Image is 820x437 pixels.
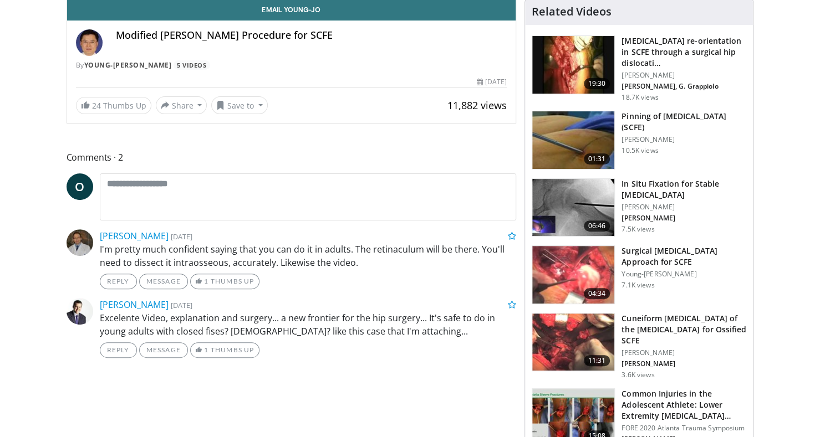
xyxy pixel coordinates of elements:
h3: [MEDICAL_DATA] re-orientation in SCFE through a surgical hip dislocati… [622,35,746,69]
p: [PERSON_NAME] [622,71,746,80]
h4: Related Videos [532,5,612,18]
a: 24 Thumbs Up [76,97,151,114]
a: 01:31 Pinning of [MEDICAL_DATA] (SCFE) [PERSON_NAME] 10.5K views [532,111,746,169]
p: [PERSON_NAME] [622,203,746,212]
a: 1 Thumbs Up [190,274,259,289]
img: f1a1550c-41e2-41ea-96f9-d5064d5c508c.150x105_q85_crop-smart_upscale.jpg [532,179,614,237]
img: Avatar [67,298,93,325]
a: Reply [100,342,137,358]
span: 04:34 [584,288,610,299]
a: Message [139,342,188,358]
a: 19:30 [MEDICAL_DATA] re-orientation in SCFE through a surgical hip dislocati… [PERSON_NAME] [PERS... [532,35,746,102]
span: 01:31 [584,153,610,164]
p: [PERSON_NAME] [622,214,746,223]
a: 11:31 Cuneiform [MEDICAL_DATA] of the [MEDICAL_DATA] for Ossified SCFE [PERSON_NAME] [PERSON_NAME... [532,313,746,379]
div: By [76,60,507,70]
span: 11,882 views [447,99,507,112]
a: Young-[PERSON_NAME] [84,60,172,70]
a: [PERSON_NAME] [100,230,169,242]
span: 06:46 [584,220,610,232]
small: [DATE] [171,300,192,310]
span: Comments 2 [67,150,517,164]
span: 19:30 [584,78,610,89]
h3: Pinning of [MEDICAL_DATA] (SCFE) [622,111,746,133]
a: 1 Thumbs Up [190,342,259,358]
button: Share [156,96,207,114]
p: [PERSON_NAME], G. Grappiolo [622,82,746,91]
span: 1 [204,277,208,285]
a: [PERSON_NAME] [100,299,169,311]
p: [PERSON_NAME] [622,359,746,368]
img: kim4_1.png.150x105_q85_crop-smart_upscale.jpg [532,246,614,304]
p: [PERSON_NAME] [622,135,746,144]
p: I'm pretty much confident saying that you can do it in adults. The retinaculum will be there. You... [100,243,517,269]
p: 7.5K views [622,225,654,234]
div: [DATE] [477,77,507,87]
small: [DATE] [171,232,192,241]
a: 5 Videos [174,60,210,70]
img: Avatar [76,29,103,56]
p: 18.7K views [622,93,658,102]
a: 04:34 Surgical [MEDICAL_DATA] Approach for SCFE Young-[PERSON_NAME] 7.1K views [532,245,746,304]
a: Reply [100,274,137,289]
a: 06:46 In Situ Fixation for Stable [MEDICAL_DATA] [PERSON_NAME] [PERSON_NAME] 7.5K views [532,178,746,237]
img: Avatar [67,229,93,256]
p: 3.6K views [622,371,654,379]
h3: In Situ Fixation for Stable [MEDICAL_DATA] [622,178,746,200]
p: Excelente Video, explanation and surgery... a new frontier for the hip surgery... It's safe to do... [100,311,517,338]
a: Message [139,274,188,289]
h4: Modified [PERSON_NAME] Procedure for SCFE [116,29,507,42]
span: 11:31 [584,355,610,366]
span: 24 [92,100,101,111]
p: [PERSON_NAME] [622,348,746,357]
img: UFuN5x2kP8YLDu1n4xMDoxOjBrO-I4W8.150x105_q85_crop-smart_upscale.jpg [532,36,614,94]
p: Young-[PERSON_NAME] [622,270,746,279]
a: O [67,173,93,200]
img: JRVPgfEGVIKO2Er35hMDoxOjA4MTtFn1_1.150x105_q85_crop-smart_upscale.jpg [532,313,614,371]
p: 10.5K views [622,146,658,155]
p: 7.1K views [622,281,654,290]
h3: Common Injuries in the Adolescent Athlete: Lower Extremity [MEDICAL_DATA]… [622,388,746,421]
span: 1 [204,346,208,354]
img: Pinning_of_Slipped_Capital_Femoral_Epiphysis_SCFE_100001251_3.jpg.150x105_q85_crop-smart_upscale.jpg [532,111,614,169]
h3: Cuneiform [MEDICAL_DATA] of the [MEDICAL_DATA] for Ossified SCFE [622,313,746,346]
h3: Surgical [MEDICAL_DATA] Approach for SCFE [622,245,746,268]
p: FORE 2020 Atlanta Trauma Symposium [622,424,746,433]
button: Save to [211,96,268,114]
